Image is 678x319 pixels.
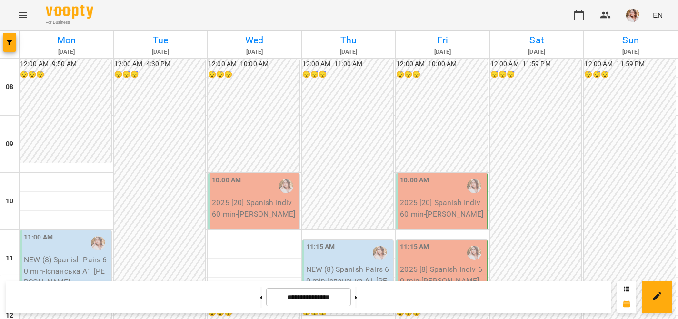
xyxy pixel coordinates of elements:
[6,253,13,264] h6: 11
[209,33,300,48] h6: Wed
[396,59,488,70] h6: 12:00 AM - 10:00 AM
[209,48,300,57] h6: [DATE]
[626,9,639,22] img: cd58824c68fe8f7eba89630c982c9fb7.jpeg
[649,6,667,24] button: EN
[373,246,387,260] img: Добровінська Анастасія Андріївна (і)
[6,196,13,207] h6: 10
[115,48,206,57] h6: [DATE]
[396,70,488,80] h6: 😴😴😴
[212,175,241,186] label: 10:00 AM
[491,33,582,48] h6: Sat
[24,232,53,243] label: 11:00 AM
[279,179,293,193] img: Добровінська Анастасія Андріївна (і)
[584,59,676,70] h6: 12:00 AM - 11:59 PM
[306,242,335,252] label: 11:15 AM
[302,59,394,70] h6: 12:00 AM - 11:00 AM
[91,236,105,250] img: Добровінська Анастасія Андріївна (і)
[6,82,13,92] h6: 08
[490,70,582,80] h6: 😴😴😴
[584,70,676,80] h6: 😴😴😴
[20,70,111,80] h6: 😴😴😴
[400,175,429,186] label: 10:00 AM
[11,4,34,27] button: Menu
[115,33,206,48] h6: Tue
[397,48,488,57] h6: [DATE]
[400,197,485,219] p: 2025 [20] Spanish Indiv 60 min - [PERSON_NAME]
[208,59,299,70] h6: 12:00 AM - 10:00 AM
[397,33,488,48] h6: Fri
[114,70,206,80] h6: 😴😴😴
[467,179,481,193] img: Добровінська Анастасія Андріївна (і)
[400,242,429,252] label: 11:15 AM
[6,139,13,150] h6: 09
[114,59,206,70] h6: 12:00 AM - 4:30 PM
[212,197,297,219] p: 2025 [20] Spanish Indiv 60 min - [PERSON_NAME]
[208,70,299,80] h6: 😴😴😴
[20,59,111,70] h6: 12:00 AM - 9:50 AM
[306,264,391,298] p: NEW (8) Spanish Pairs 60 min - Іспанська А1 [PERSON_NAME] група
[21,48,112,57] h6: [DATE]
[490,59,582,70] h6: 12:00 AM - 11:59 PM
[24,254,109,288] p: NEW (8) Spanish Pairs 60 min - Іспанська А1 [PERSON_NAME] група
[467,246,481,260] img: Добровінська Анастасія Андріївна (і)
[46,20,93,26] span: For Business
[303,48,394,57] h6: [DATE]
[21,33,112,48] h6: Mon
[46,5,93,19] img: Voopty Logo
[302,70,394,80] h6: 😴😴😴
[400,264,485,286] p: 2025 [8] Spanish Indiv 60 min - [PERSON_NAME]
[585,48,676,57] h6: [DATE]
[303,33,394,48] h6: Thu
[653,10,663,20] span: EN
[491,48,582,57] h6: [DATE]
[585,33,676,48] h6: Sun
